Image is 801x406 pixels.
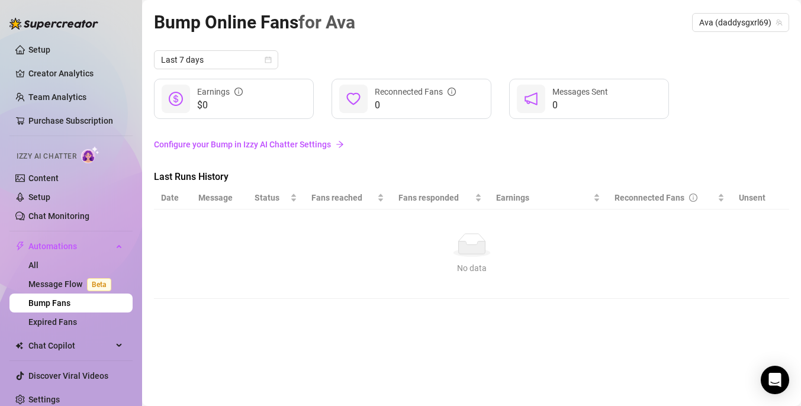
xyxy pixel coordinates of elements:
[304,186,391,210] th: Fans reached
[28,298,70,308] a: Bump Fans
[699,14,782,31] span: Ava (daddysgxrl69)
[689,194,697,202] span: info-circle
[524,92,538,106] span: notification
[17,151,76,162] span: Izzy AI Chatter
[375,98,456,112] span: 0
[311,191,375,204] span: Fans reached
[496,191,591,204] span: Earnings
[255,191,288,204] span: Status
[398,191,472,204] span: Fans responded
[154,8,355,36] article: Bump Online Fans
[28,260,38,270] a: All
[81,146,99,163] img: AI Chatter
[15,341,23,350] img: Chat Copilot
[154,186,191,210] th: Date
[28,192,50,202] a: Setup
[391,186,489,210] th: Fans responded
[28,371,108,381] a: Discover Viral Videos
[166,262,777,275] div: No data
[154,138,789,151] a: Configure your Bump in Izzy AI Chatter Settings
[247,186,304,210] th: Status
[761,366,789,394] div: Open Intercom Messenger
[489,186,607,210] th: Earnings
[265,56,272,63] span: calendar
[552,98,608,112] span: 0
[552,87,608,96] span: Messages Sent
[732,186,773,210] th: Unsent
[15,241,25,251] span: thunderbolt
[28,211,89,221] a: Chat Monitoring
[154,170,353,184] span: Last Runs History
[154,133,789,156] a: Configure your Bump in Izzy AI Chatter Settingsarrow-right
[776,19,783,26] span: team
[169,92,183,106] span: dollar
[87,278,111,291] span: Beta
[28,45,50,54] a: Setup
[28,237,112,256] span: Automations
[28,395,60,404] a: Settings
[615,191,715,204] div: Reconnected Fans
[191,186,248,210] th: Message
[28,92,86,102] a: Team Analytics
[336,140,344,149] span: arrow-right
[28,64,123,83] a: Creator Analytics
[28,173,59,183] a: Content
[197,98,243,112] span: $0
[28,279,116,289] a: Message FlowBeta
[346,92,361,106] span: heart
[161,51,271,69] span: Last 7 days
[298,12,355,33] span: for Ava
[9,18,98,30] img: logo-BBDzfeDw.svg
[28,116,113,125] a: Purchase Subscription
[197,85,243,98] div: Earnings
[375,85,456,98] div: Reconnected Fans
[28,336,112,355] span: Chat Copilot
[234,88,243,96] span: info-circle
[448,88,456,96] span: info-circle
[28,317,77,327] a: Expired Fans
